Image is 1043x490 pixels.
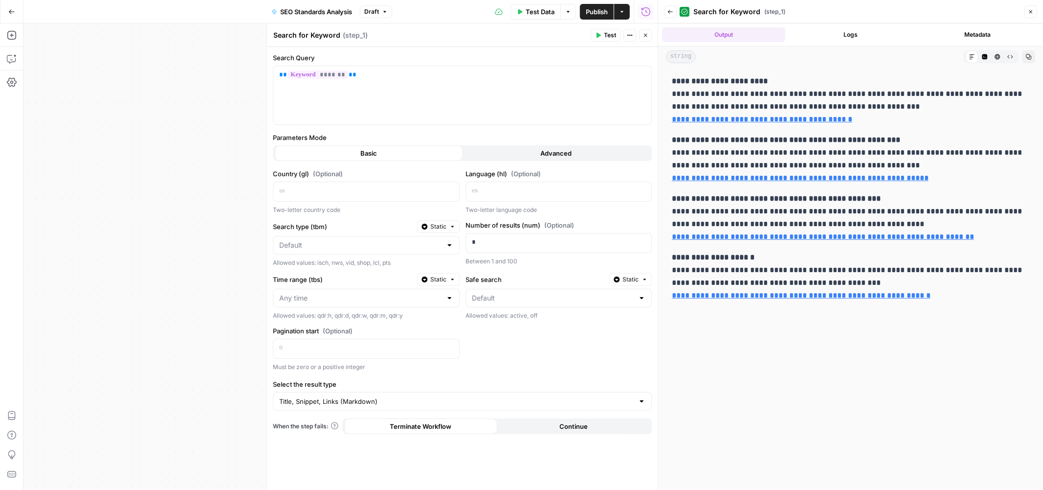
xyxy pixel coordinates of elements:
label: Pagination start [273,326,460,336]
span: (Optional) [544,220,574,230]
span: Static [622,275,639,284]
div: Allowed values: qdr:h, qdr:d, qdr:w, qdr:m, qdr:y [273,311,460,320]
label: Country (gl) [273,169,460,179]
span: Advanced [541,148,572,158]
span: SEO Standards Analysis [280,7,352,17]
button: Draft [360,5,392,18]
div: Two-letter country code [273,206,460,214]
span: Static [430,222,446,231]
span: Draft [364,7,379,16]
div: Between 1 and 100 [466,257,652,266]
a: When the step fails: [273,422,338,431]
input: Default [279,240,442,250]
span: string [666,50,696,63]
textarea: Search for Keyword [273,30,340,40]
button: SEO Standards Analysis [266,4,358,20]
span: Search for Keyword [693,7,760,17]
label: Number of results (num) [466,220,652,230]
label: Select the result type [273,379,652,389]
button: Static [417,273,460,286]
span: Basic [360,148,377,158]
span: Continue [559,421,588,431]
input: Title, Snippet, Links (Markdown) [279,397,634,406]
button: Test Data [510,4,560,20]
span: Publish [586,7,608,17]
button: Advanced [463,145,650,161]
button: Test [591,29,621,42]
span: Test Data [526,7,555,17]
div: Must be zero or a positive integer [273,363,460,372]
span: Test [604,31,616,40]
button: Static [609,273,652,286]
input: Default [472,293,634,303]
span: (Optional) [313,169,343,179]
input: Any time [279,293,442,303]
button: Logs [789,27,912,42]
label: Search type (tbm) [273,222,413,232]
button: Output [662,27,785,42]
button: Publish [580,4,614,20]
span: ( step_1 ) [764,7,785,16]
div: Allowed values: isch, nws, vid, shop, lcl, pts [273,258,460,267]
button: Metadata [916,27,1039,42]
span: Static [430,275,446,284]
span: Terminate Workflow [390,421,452,431]
span: (Optional) [511,169,541,179]
span: ( step_1 ) [343,30,368,40]
label: Safe search [466,275,606,284]
label: Time range (tbs) [273,275,413,284]
div: Two-letter language code [466,206,652,214]
button: Continue [497,419,650,434]
label: Language (hl) [466,169,652,179]
span: (Optional) [323,326,353,336]
div: Allowed values: active, off [466,311,652,320]
label: Parameters Mode [273,133,652,142]
button: Static [417,220,460,233]
label: Search Query [273,53,652,63]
